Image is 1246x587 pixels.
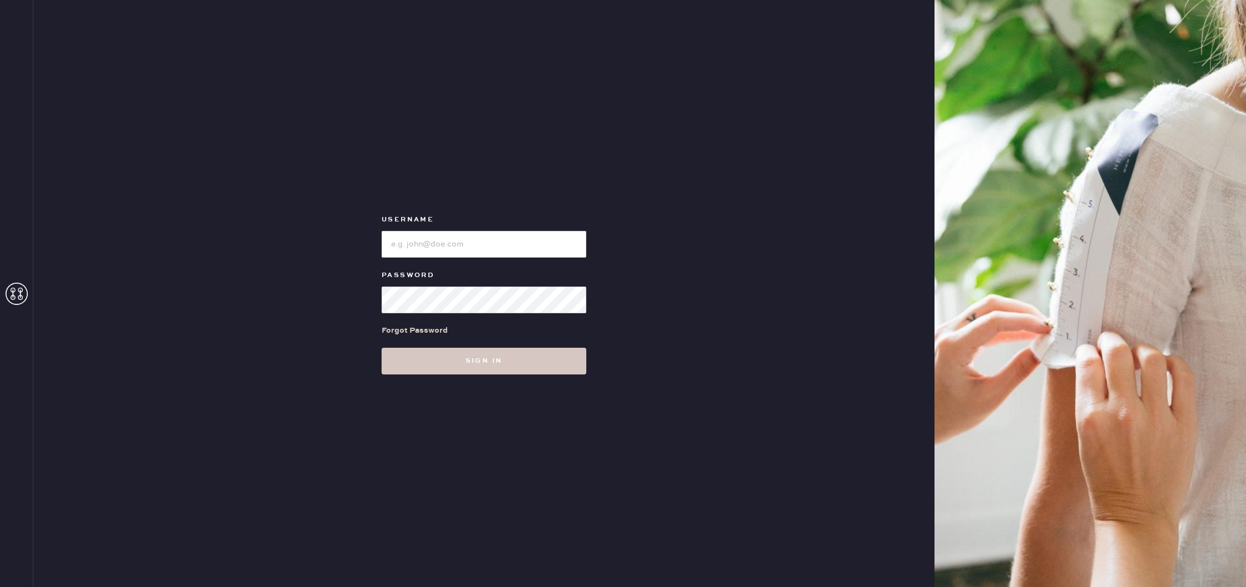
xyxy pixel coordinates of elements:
[382,231,586,258] input: e.g. john@doe.com
[382,324,448,337] div: Forgot Password
[382,348,586,374] button: Sign in
[382,213,586,226] label: Username
[382,269,586,282] label: Password
[382,313,448,348] a: Forgot Password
